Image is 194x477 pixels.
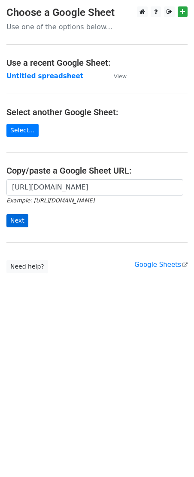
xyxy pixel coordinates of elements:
[6,58,188,68] h4: Use a recent Google Sheet:
[6,22,188,31] p: Use one of the options below...
[6,165,188,176] h4: Copy/paste a Google Sheet URL:
[6,179,183,196] input: Paste your Google Sheet URL here
[114,73,127,79] small: View
[6,197,94,204] small: Example: [URL][DOMAIN_NAME]
[151,436,194,477] iframe: Chat Widget
[6,260,48,273] a: Need help?
[134,261,188,269] a: Google Sheets
[6,214,28,227] input: Next
[6,72,83,80] a: Untitled spreadsheet
[6,6,188,19] h3: Choose a Google Sheet
[6,107,188,117] h4: Select another Google Sheet:
[6,124,39,137] a: Select...
[105,72,127,80] a: View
